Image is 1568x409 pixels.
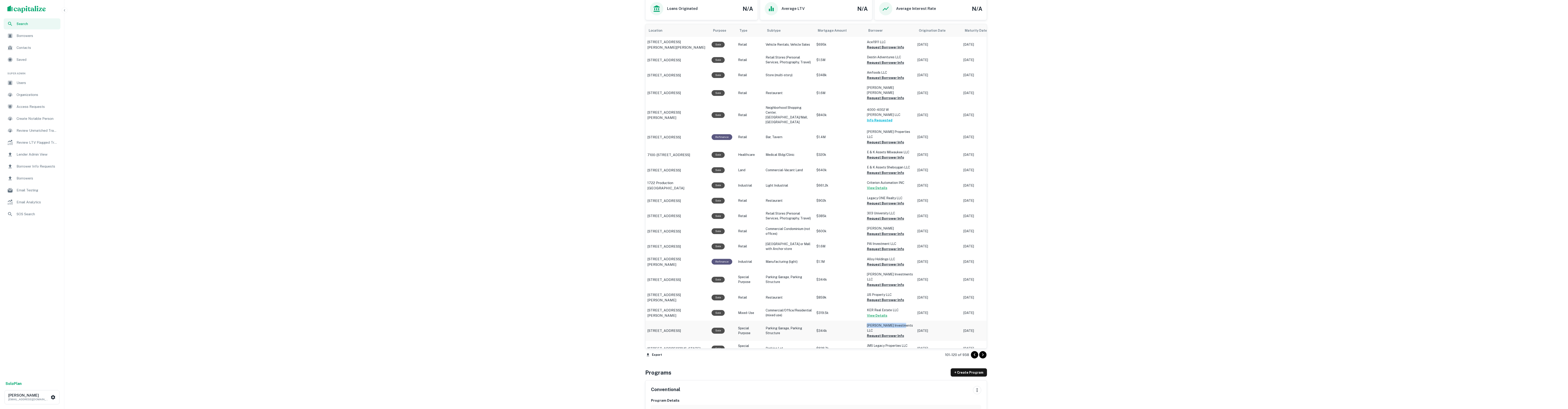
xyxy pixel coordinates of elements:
[17,57,58,62] span: Saved
[647,328,681,333] p: [STREET_ADDRESS]
[4,185,60,196] div: Email Testing
[17,45,58,50] span: Contacts
[17,140,58,145] span: Review LTV Flagged Transactions
[738,214,761,219] p: Retail
[867,292,913,297] p: JJS Property LLC
[647,180,707,191] p: 1722 Production [GEOGRAPHIC_DATA]
[965,28,991,33] div: Maturity dates displayed may be estimated. Please contact the lender for the most accurate maturi...
[647,328,707,333] a: [STREET_ADDRESS]
[766,211,812,221] p: Retail Stores (Personal Services, Photography, Travel)
[816,73,862,78] p: $348k
[961,24,1007,37] th: Maturity dates displayed may be estimated. Please contact the lender for the most accurate maturi...
[867,282,904,288] button: Request Borrower Info
[738,229,761,234] p: Retail
[867,185,887,191] button: View Details
[766,295,812,300] p: Restaurant
[766,227,812,236] p: Commercial Condominium (not offices)
[816,135,862,140] p: $1.4M
[917,346,959,351] p: [DATE]
[867,231,904,237] button: Request Borrower Info
[766,326,812,336] p: Parking Garage, Parking Structure
[739,28,747,33] span: Type
[4,173,60,184] a: Borrowers
[1545,372,1568,394] iframe: Chat Widget
[4,66,60,77] li: Super Admin
[647,134,681,140] p: [STREET_ADDRESS]
[738,295,761,300] p: Retail
[965,28,987,33] h6: Maturity Date
[963,168,1005,173] p: [DATE]
[816,58,862,62] p: $1.5M
[766,308,812,318] p: Commercial/Office/Residential (mixed use)
[649,28,668,33] span: Location
[867,118,892,123] button: Info Requested
[766,198,812,203] p: Restaurant
[867,155,904,160] button: Request Borrower Info
[963,311,1005,315] p: [DATE]
[712,346,725,351] div: Sale
[647,244,681,249] p: [STREET_ADDRESS]
[816,113,862,118] p: $840k
[766,91,812,95] p: Restaurant
[782,6,805,11] h6: Average LTV
[712,277,725,283] div: Sale
[816,91,862,95] p: $1.6M
[816,259,862,264] p: $1.1M
[867,45,904,50] button: Request Borrower Info
[667,6,698,11] h6: Loans Originated
[867,262,904,267] button: Request Borrower Info
[963,42,1005,47] p: [DATE]
[816,311,862,315] p: $319.5k
[867,211,913,216] p: 303 University LLC
[647,90,681,96] p: [STREET_ADDRESS]
[647,110,707,120] p: [STREET_ADDRESS][PERSON_NAME]
[766,168,812,173] p: Commercial-Vacant Land
[766,346,812,351] p: Parking Lot
[709,24,736,37] th: Purpose
[738,73,761,78] p: Retail
[963,229,1005,234] p: [DATE]
[867,201,904,206] button: Request Borrower Info
[4,113,60,124] a: Create Notable Person
[766,242,812,251] p: [GEOGRAPHIC_DATA] or Mall with Anchor store
[4,137,60,148] div: Review LTV Flagged Transactions
[17,128,58,133] span: Review Unmatched Transactions
[867,216,904,221] button: Request Borrower Info
[963,73,1005,78] p: [DATE]
[647,256,707,267] a: [STREET_ADDRESS][PERSON_NAME]
[647,57,681,63] p: [STREET_ADDRESS]
[917,73,959,78] p: [DATE]
[738,259,761,264] p: Industrial
[647,308,707,318] p: [STREET_ADDRESS][PERSON_NAME]
[647,292,707,303] a: [STREET_ADDRESS][PERSON_NAME]
[4,125,60,136] a: Review Unmatched Transactions
[6,381,22,387] a: SoloPlan
[4,42,60,53] a: Contacts
[738,311,761,315] p: Mixed-Use
[17,199,58,205] span: Email Analytics
[917,168,959,173] p: [DATE]
[712,57,725,63] div: Sale
[4,161,60,172] div: Borrower Info Requests
[738,42,761,47] p: Retail
[647,39,707,50] a: [STREET_ADDRESS][PERSON_NAME][PERSON_NAME]
[816,214,862,219] p: $385k
[963,91,1005,95] p: [DATE]
[712,72,725,78] div: Sale
[766,105,812,125] p: Neighborhood Shopping Center, [GEOGRAPHIC_DATA]/Mall, [GEOGRAPHIC_DATA]
[738,275,761,284] p: Special Purpose
[4,101,60,112] div: Access Requests
[917,244,959,249] p: [DATE]
[4,89,60,100] a: Organizations
[951,368,987,377] a: + Create Program
[647,346,700,351] p: [STREET_ADDRESS][US_STATE]
[816,328,862,333] p: $344k
[4,54,60,65] a: Saved
[712,228,725,234] div: Sale
[738,91,761,95] p: Retail
[963,58,1005,62] p: [DATE]
[867,180,913,185] p: Criterion Automation INC
[867,107,913,117] p: 4000-4002 W [PERSON_NAME] LLC
[917,152,959,157] p: [DATE]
